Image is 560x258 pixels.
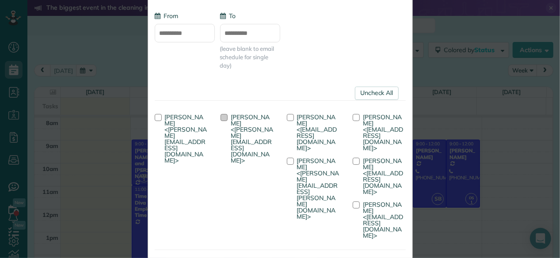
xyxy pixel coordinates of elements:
[363,157,403,196] span: [PERSON_NAME] <[EMAIL_ADDRESS][DOMAIN_NAME]>
[155,11,178,20] label: From
[363,201,403,239] span: [PERSON_NAME] <[EMAIL_ADDRESS][DOMAIN_NAME]>
[363,113,403,152] span: [PERSON_NAME] <[EMAIL_ADDRESS][DOMAIN_NAME]>
[297,157,339,220] span: [PERSON_NAME] <[PERSON_NAME][EMAIL_ADDRESS][PERSON_NAME][DOMAIN_NAME]>
[165,113,207,164] span: [PERSON_NAME] <[PERSON_NAME][EMAIL_ADDRESS][DOMAIN_NAME]>
[355,87,399,100] a: Uncheck All
[231,113,273,164] span: [PERSON_NAME] <[PERSON_NAME][EMAIL_ADDRESS][DOMAIN_NAME]>
[297,113,337,152] span: [PERSON_NAME] <[EMAIL_ADDRESS][DOMAIN_NAME]>
[220,45,280,70] span: (leave blank to email schedule for single day)
[220,11,236,20] label: To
